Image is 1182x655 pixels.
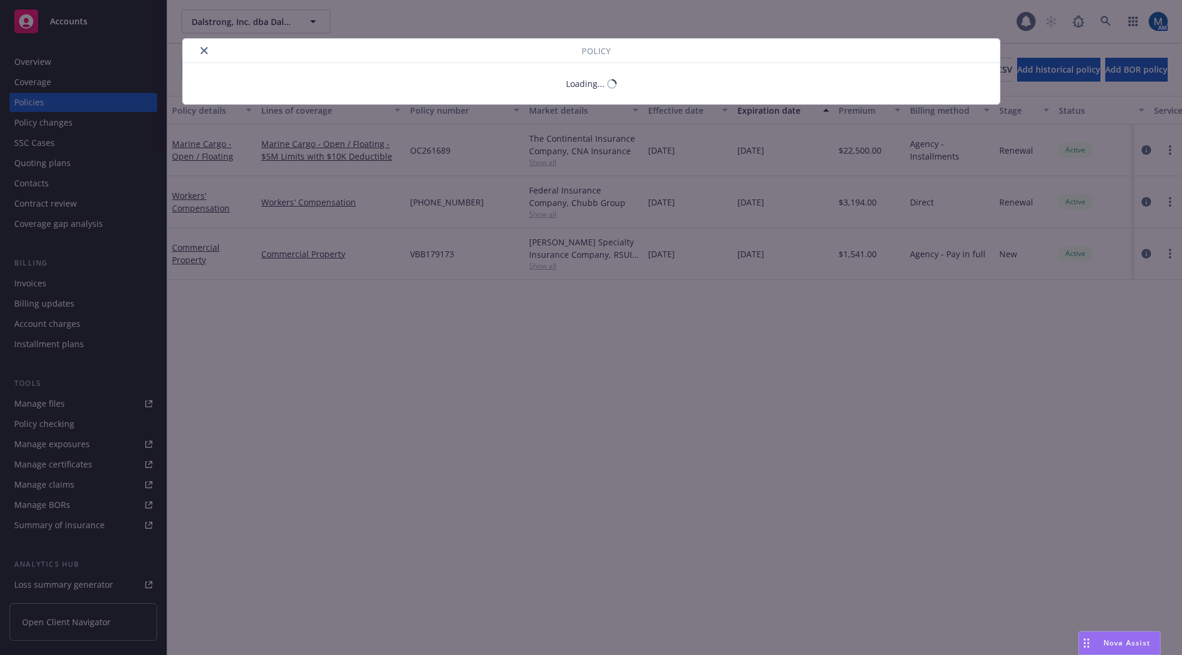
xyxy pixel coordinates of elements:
[197,43,211,58] button: close
[1079,632,1094,654] div: Drag to move
[1103,638,1150,648] span: Nova Assist
[1078,631,1161,655] button: Nova Assist
[581,45,611,57] span: Policy
[566,77,605,90] div: Loading...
